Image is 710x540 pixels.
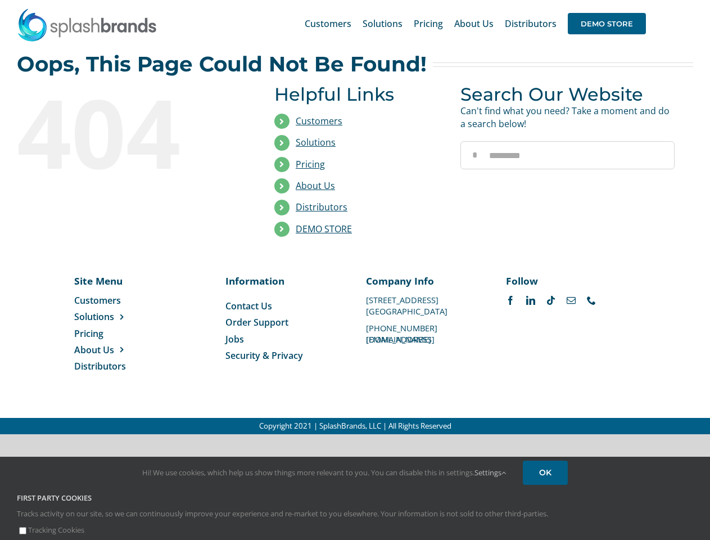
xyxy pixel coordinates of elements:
p: Site Menu [74,274,150,287]
span: Security & Privacy [225,349,303,362]
a: Pricing [414,6,443,42]
a: Settings [474,467,506,478]
a: Distributors [74,360,150,372]
span: Solutions [74,310,114,323]
span: Pricing [414,19,443,28]
a: Security & Privacy [225,349,344,362]
span: About Us [454,19,494,28]
div: 404 [17,84,231,179]
p: Information [225,274,344,287]
p: Company Info [366,274,485,287]
input: Search [460,141,489,169]
a: Distributors [505,6,557,42]
h3: Helpful Links [274,84,444,105]
a: facebook [506,296,515,305]
a: About Us [74,344,150,356]
span: Pricing [74,327,103,340]
a: Order Support [225,316,344,328]
input: Search... [460,141,675,169]
span: DEMO STORE [568,13,646,34]
nav: Menu [74,294,150,373]
img: SplashBrands.com Logo [17,8,157,42]
span: Jobs [225,333,244,345]
a: Customers [74,294,150,307]
h4: First Party Cookies [17,493,693,504]
nav: Menu [225,300,344,362]
span: Customers [74,294,121,307]
label: Tracking Cookies [17,525,84,535]
span: Distributors [74,360,126,372]
a: linkedin [526,296,535,305]
nav: Main Menu [305,6,646,42]
p: Follow [506,274,625,287]
a: DEMO STORE [296,223,352,235]
a: mail [567,296,576,305]
a: OK [523,461,568,485]
a: Pricing [296,158,325,170]
span: Customers [305,19,351,28]
h3: Search Our Website [460,84,675,105]
span: Order Support [225,316,288,328]
a: Customers [296,115,342,127]
a: Jobs [225,333,344,345]
span: Hi! We use cookies, which help us show things more relevant to you. You can disable this in setti... [142,467,506,478]
p: Can't find what you need? Take a moment and do a search below! [460,105,675,130]
span: Contact Us [225,300,272,312]
span: Distributors [505,19,557,28]
div: Tracks activity on our site, so we can continuously improve your experience and re-market to you ... [8,493,702,536]
a: Customers [305,6,351,42]
a: Distributors [296,201,347,213]
a: About Us [296,179,335,192]
a: Solutions [74,310,150,323]
a: Solutions [296,136,336,148]
a: phone [587,296,596,305]
input: Tracking Cookies [19,527,26,534]
span: Solutions [363,19,403,28]
a: Contact Us [225,300,344,312]
h2: Oops, This Page Could Not Be Found! [17,53,427,75]
a: Pricing [74,327,150,340]
span: About Us [74,344,114,356]
a: DEMO STORE [568,6,646,42]
a: tiktok [546,296,555,305]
